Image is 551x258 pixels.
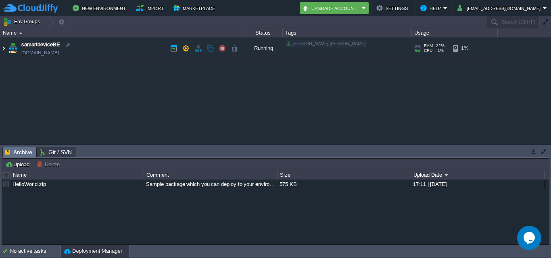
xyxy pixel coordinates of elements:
[7,37,19,59] img: AMDAwAAAACH5BAEAAAAALAAAAAABAAEAAAICRAEAOw==
[3,3,58,13] img: CloudJiffy
[242,37,283,59] div: Running
[424,48,432,53] span: CPU
[278,170,411,180] div: Size
[136,3,166,13] button: Import
[283,28,411,37] div: Tags
[376,3,410,13] button: Settings
[64,247,122,255] button: Deployment Manager
[436,43,445,48] span: 22%
[173,3,217,13] button: Marketplace
[19,32,23,34] img: AMDAwAAAACH5BAEAAAAALAAAAAABAAEAAAICRAEAOw==
[436,48,444,53] span: 1%
[21,41,60,49] a: samartdeviceBE
[411,180,544,189] div: 17:11 | [DATE]
[3,16,43,27] button: Env Groups
[0,37,7,59] img: AMDAwAAAACH5BAEAAAAALAAAAAABAAEAAAICRAEAOw==
[21,49,59,57] a: [DOMAIN_NAME]
[1,28,242,37] div: Name
[517,226,543,250] iframe: chat widget
[5,161,32,168] button: Upload
[412,28,497,37] div: Usage
[5,147,32,157] span: Archive
[11,170,144,180] div: Name
[144,170,277,180] div: Comment
[411,170,544,180] div: Upload Date
[243,28,282,37] div: Status
[420,3,443,13] button: Help
[40,147,72,157] span: Git / SVN
[144,180,277,189] div: Sample package which you can deploy to your environment. Feel free to delete and upload a package...
[453,37,479,59] div: 1%
[285,40,367,47] div: [PERSON_NAME].[PERSON_NAME]
[278,180,410,189] div: 575 KB
[424,43,433,48] span: RAM
[457,3,543,13] button: [EMAIL_ADDRESS][DOMAIN_NAME]
[37,161,62,168] button: Delete
[302,3,359,13] button: Upgrade Account
[13,181,46,187] a: HelloWorld.zip
[10,245,61,258] div: No active tasks
[73,3,128,13] button: New Environment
